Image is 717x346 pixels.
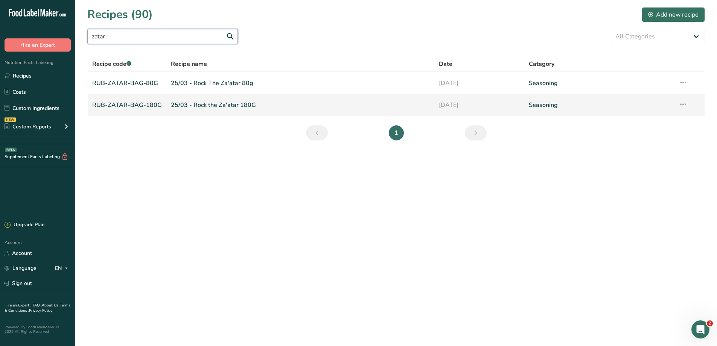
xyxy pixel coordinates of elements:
span: Recipe code [92,60,131,68]
a: About Us . [42,303,60,308]
a: [DATE] [439,97,520,113]
div: Custom Reports [5,123,51,131]
input: Search for recipe [87,29,238,44]
div: Powered By FoodLabelMaker © 2025 All Rights Reserved [5,325,71,334]
a: Seasoning [529,97,670,113]
div: NEW [5,117,16,122]
span: Date [439,59,452,69]
a: 25/03 - Rock The Za'atar 80g [171,75,430,91]
a: RUB-ZATAR-BAG-80G [92,75,162,91]
a: Privacy Policy [29,308,52,313]
span: Category [529,59,554,69]
span: 2 [707,320,713,326]
h1: Recipes (90) [87,6,153,23]
a: 25/03 - Rock the Za'atar 180G [171,97,430,113]
a: FAQ . [33,303,42,308]
a: [DATE] [439,75,520,91]
a: Hire an Expert . [5,303,31,308]
div: Upgrade Plan [5,221,44,229]
a: Next page [465,125,487,140]
a: Terms & Conditions . [5,303,70,313]
iframe: Intercom live chat [691,320,709,338]
div: EN [55,264,71,273]
a: Seasoning [529,75,670,91]
div: Add new recipe [648,10,699,19]
a: Previous page [306,125,328,140]
span: Recipe name [171,59,207,69]
a: RUB-ZATAR-BAG-180G [92,97,162,113]
button: Hire an Expert [5,38,71,52]
button: Add new recipe [642,7,705,22]
div: BETA [5,148,17,152]
a: Language [5,262,37,275]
